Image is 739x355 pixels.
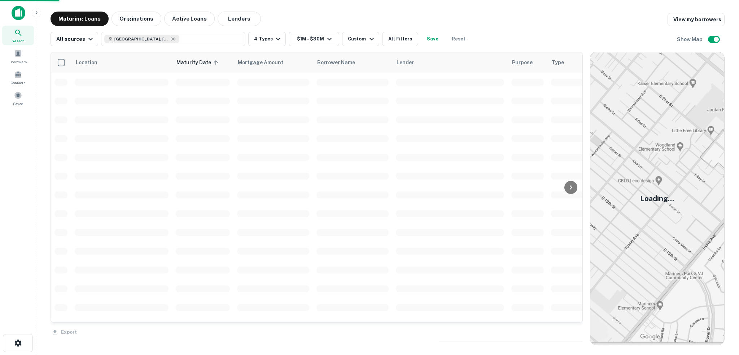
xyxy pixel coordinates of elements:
[71,52,172,73] th: Location
[2,26,34,45] a: Search
[2,47,34,66] a: Borrowers
[75,58,97,67] span: Location
[677,35,704,43] h6: Show Map
[176,58,220,67] span: Maturity Date
[233,52,313,73] th: Mortgage Amount
[313,52,392,73] th: Borrower Name
[590,52,724,345] img: map-placeholder.webp
[289,32,339,46] button: $1M - $30M
[348,35,376,43] div: Custom
[56,35,95,43] div: All sources
[218,12,261,26] button: Lenders
[12,38,25,44] span: Search
[392,52,508,73] th: Lender
[164,12,215,26] button: Active Loans
[248,32,286,46] button: 4 Types
[552,58,564,67] span: Type
[101,32,245,46] button: [GEOGRAPHIC_DATA], [GEOGRAPHIC_DATA], [GEOGRAPHIC_DATA]
[51,32,98,46] button: All sources
[51,12,109,26] button: Maturing Loans
[547,52,591,73] th: Type
[172,52,233,73] th: Maturity Date
[512,58,533,67] span: Purpose
[668,13,725,26] a: View my borrowers
[703,297,739,332] iframe: Chat Widget
[9,59,27,65] span: Borrowers
[12,6,25,20] img: capitalize-icon.png
[382,32,418,46] button: All Filters
[508,52,547,73] th: Purpose
[13,101,23,107] span: Saved
[111,12,161,26] button: Originations
[640,193,674,204] h5: Loading...
[2,88,34,108] a: Saved
[11,80,25,86] span: Contacts
[317,58,355,67] span: Borrower Name
[238,58,293,67] span: Mortgage Amount
[421,32,444,46] button: Save your search to get updates of matches that match your search criteria.
[2,68,34,87] a: Contacts
[397,58,414,67] span: Lender
[114,36,169,42] span: [GEOGRAPHIC_DATA], [GEOGRAPHIC_DATA], [GEOGRAPHIC_DATA]
[342,32,379,46] button: Custom
[447,32,470,46] button: Reset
